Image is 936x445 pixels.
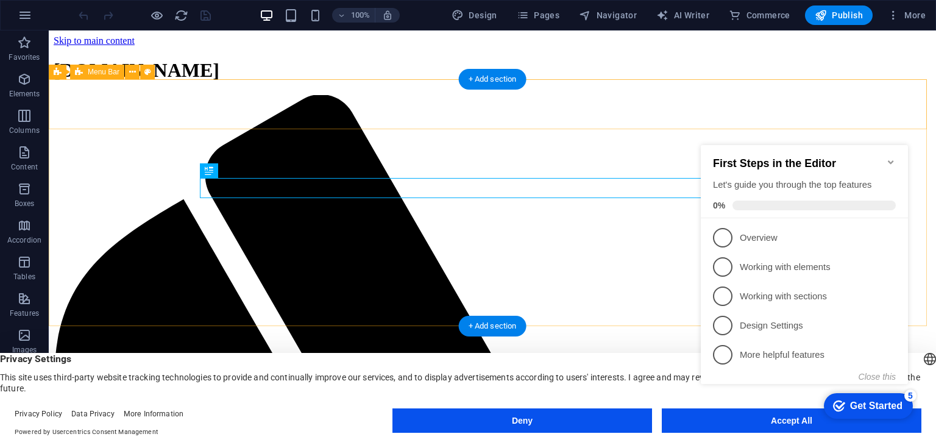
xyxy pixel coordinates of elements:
[10,308,39,318] p: Features
[44,132,190,145] p: Working with elements
[882,5,931,25] button: More
[5,94,212,124] li: Overview
[5,29,171,51] span: [DOMAIN_NAME]
[656,9,709,21] span: AI Writer
[17,72,37,82] span: 0%
[44,162,190,174] p: Working with sections
[88,68,119,76] span: Menu Bar
[13,272,35,282] p: Tables
[11,162,38,172] p: Content
[208,261,221,273] div: 5
[44,191,190,204] p: Design Settings
[5,153,212,182] li: Working with sections
[5,5,86,15] a: Skip to main content
[5,212,212,241] li: More helpful features
[512,5,564,25] button: Pages
[447,5,502,25] div: Design (Ctrl+Alt+Y)
[44,103,190,116] p: Overview
[805,5,873,25] button: Publish
[332,8,375,23] button: 100%
[459,69,526,90] div: + Add section
[887,9,926,21] span: More
[15,199,35,208] p: Boxes
[163,243,200,253] button: Close this
[517,9,559,21] span: Pages
[815,9,863,21] span: Publish
[128,265,217,290] div: Get Started 5 items remaining, 0% complete
[729,9,790,21] span: Commerce
[7,235,41,245] p: Accordion
[574,5,642,25] button: Navigator
[154,272,207,283] div: Get Started
[17,50,200,63] div: Let's guide you through the top features
[452,9,497,21] span: Design
[382,10,393,21] i: On resize automatically adjust zoom level to fit chosen device.
[174,9,188,23] i: Reload page
[9,52,40,62] p: Favorites
[5,182,212,212] li: Design Settings
[190,29,200,38] div: Minimize checklist
[447,5,502,25] button: Design
[174,8,188,23] button: reload
[724,5,795,25] button: Commerce
[459,316,526,336] div: + Add section
[44,220,190,233] p: More helpful features
[149,8,164,23] button: Click here to leave preview mode and continue editing
[651,5,714,25] button: AI Writer
[9,126,40,135] p: Columns
[9,89,40,99] p: Elements
[350,8,370,23] h6: 100%
[17,29,200,41] h2: First Steps in the Editor
[5,124,212,153] li: Working with elements
[12,345,37,355] p: Images
[579,9,637,21] span: Navigator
